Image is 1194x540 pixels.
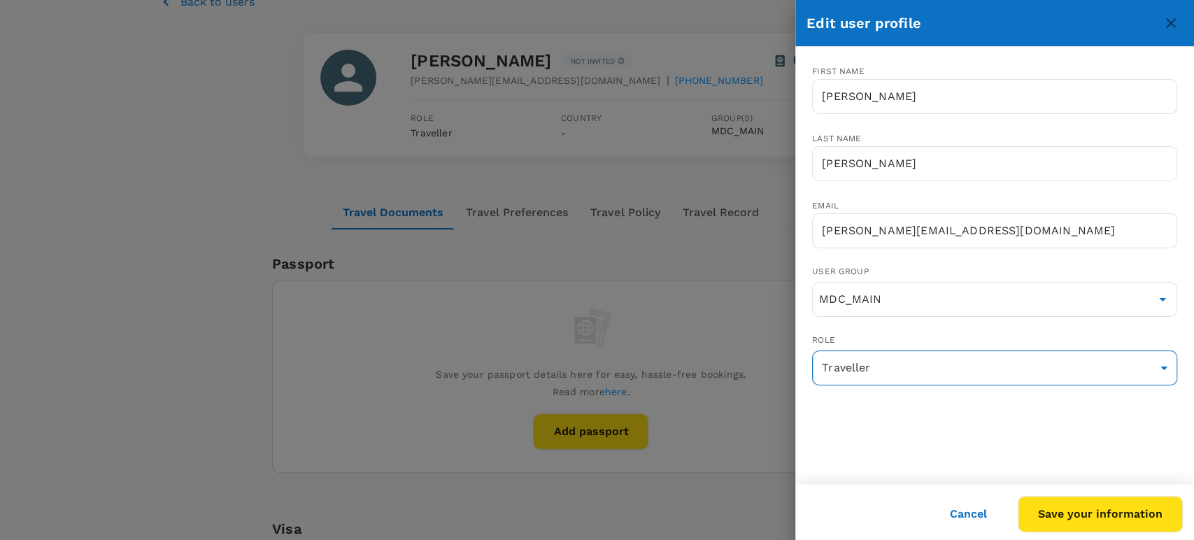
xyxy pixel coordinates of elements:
button: Cancel [930,497,1007,532]
span: Role [812,334,1177,348]
span: User group [812,265,1177,279]
button: Save your information [1018,496,1183,532]
span: Last name [812,134,861,143]
div: Traveller [812,350,1177,385]
span: Email [812,201,839,211]
span: First name [812,66,865,76]
button: Open [1153,290,1172,309]
button: close [1159,11,1183,35]
div: Edit user profile [806,12,1159,34]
